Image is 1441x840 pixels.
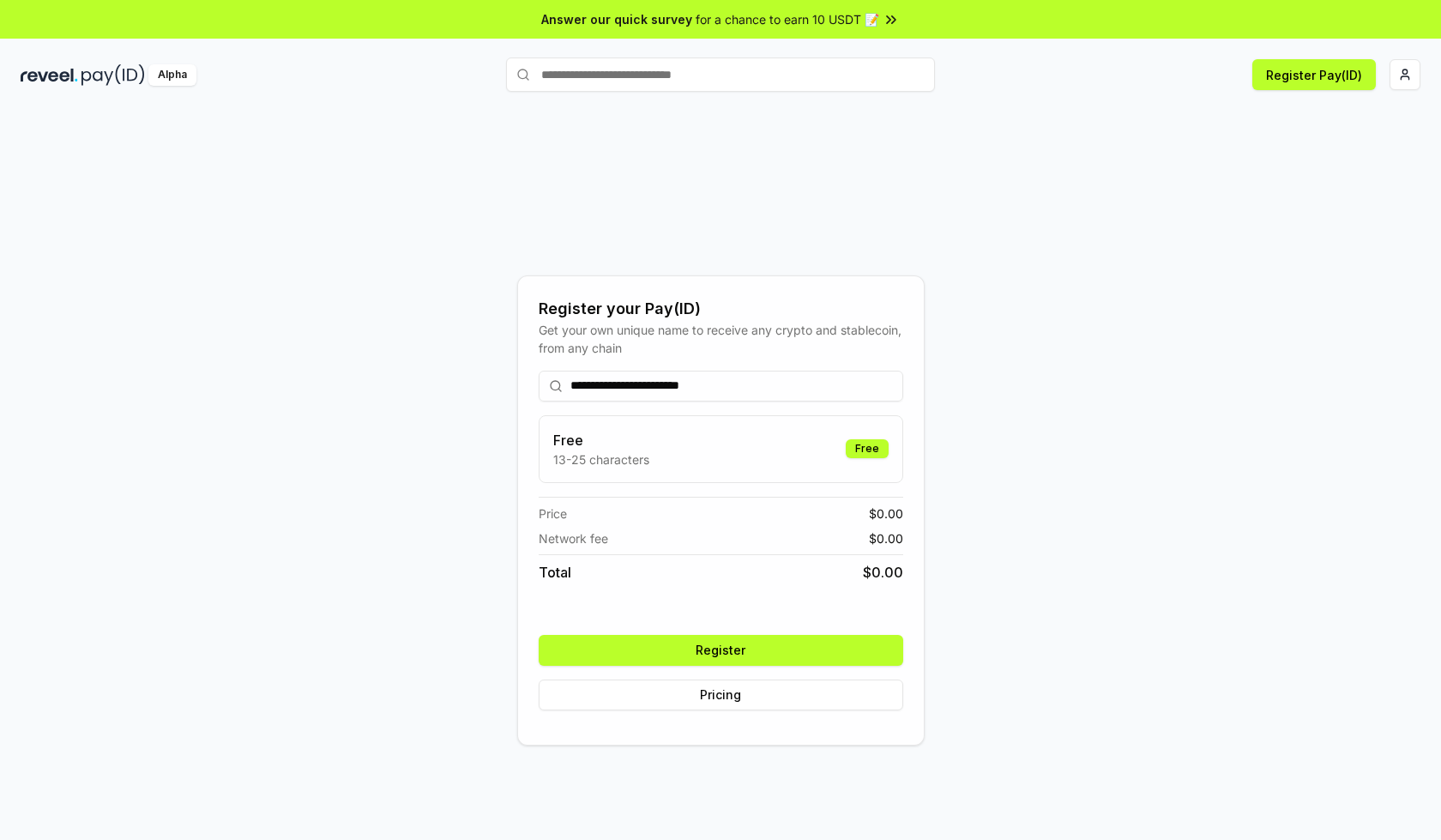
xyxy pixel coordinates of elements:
img: reveel_dark [21,64,78,86]
div: Register your Pay(ID) [539,297,903,321]
img: pay_id [81,64,145,86]
span: $ 0.00 [863,562,903,583]
div: Alpha [148,64,196,86]
span: Network fee [539,529,608,547]
span: Total [539,562,571,583]
div: Get your own unique name to receive any crypto and stablecoin, from any chain [539,321,903,357]
span: $ 0.00 [869,505,903,523]
span: for a chance to earn 10 USDT 📝 [696,10,879,28]
h3: Free [553,430,649,450]
span: $ 0.00 [869,529,903,547]
span: Price [539,505,567,523]
button: Register [539,635,903,666]
p: 13-25 characters [553,450,649,468]
span: Answer our quick survey [541,10,692,28]
button: Register Pay(ID) [1252,59,1376,90]
button: Pricing [539,680,903,710]
div: Free [846,439,889,458]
